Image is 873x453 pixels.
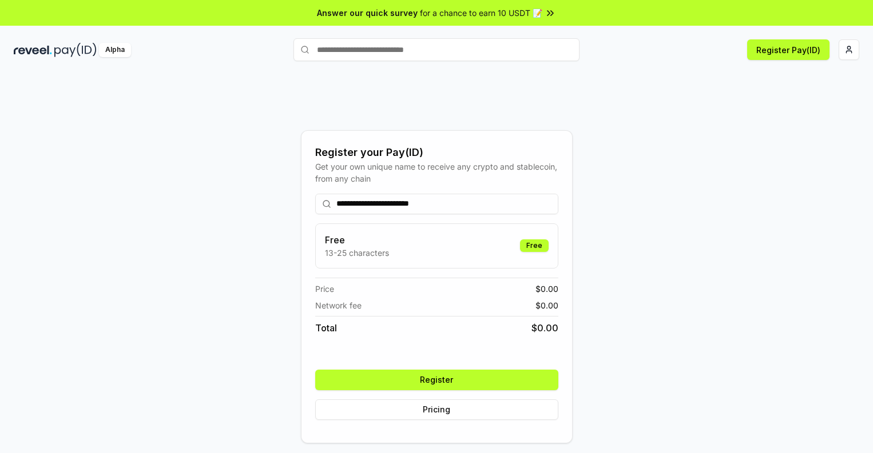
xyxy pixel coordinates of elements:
[535,283,558,295] span: $ 0.00
[315,145,558,161] div: Register your Pay(ID)
[315,299,362,311] span: Network fee
[325,247,389,259] p: 13-25 characters
[14,43,52,57] img: reveel_dark
[54,43,97,57] img: pay_id
[99,43,131,57] div: Alpha
[531,321,558,335] span: $ 0.00
[420,7,542,19] span: for a chance to earn 10 USDT 📝
[315,161,558,185] div: Get your own unique name to receive any crypto and stablecoin, from any chain
[325,233,389,247] h3: Free
[315,399,558,420] button: Pricing
[520,239,549,252] div: Free
[535,299,558,311] span: $ 0.00
[747,39,830,60] button: Register Pay(ID)
[315,321,337,335] span: Total
[315,283,334,295] span: Price
[315,370,558,390] button: Register
[317,7,418,19] span: Answer our quick survey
